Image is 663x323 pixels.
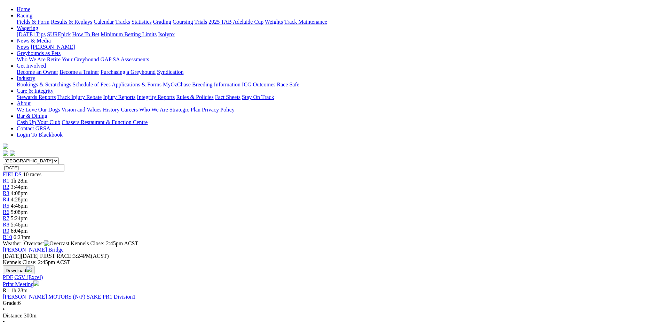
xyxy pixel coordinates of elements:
[17,69,58,75] a: Become an Owner
[153,19,171,25] a: Grading
[17,50,61,56] a: Greyhounds as Pets
[72,82,110,87] a: Schedule of Fees
[103,107,119,113] a: History
[17,69,660,75] div: Get Involved
[17,132,63,138] a: Login To Blackbook
[11,178,27,184] span: 1h 28m
[3,306,5,312] span: •
[44,240,69,247] img: Overcast
[169,107,200,113] a: Strategic Plan
[17,119,660,125] div: Bar & Dining
[60,69,99,75] a: Become a Trainer
[3,234,12,240] a: R10
[3,274,13,280] a: PDF
[23,171,41,177] span: 10 races
[17,125,50,131] a: Contact GRSA
[103,94,135,100] a: Injury Reports
[72,31,100,37] a: How To Bet
[40,253,73,259] span: FIRST RACE:
[3,266,34,274] button: Download
[11,222,28,228] span: 5:46pm
[17,56,660,63] div: Greyhounds as Pets
[284,19,327,25] a: Track Maintenance
[3,281,39,287] a: Print Meeting
[121,107,138,113] a: Careers
[17,56,46,62] a: Who We Are
[11,190,28,196] span: 4:08pm
[47,56,99,62] a: Retire Your Greyhound
[115,19,130,25] a: Tracks
[3,253,21,259] span: [DATE]
[3,313,660,319] div: 300m
[14,234,31,240] span: 6:23pm
[17,19,49,25] a: Fields & Form
[26,267,32,272] img: download.svg
[17,107,60,113] a: We Love Our Dogs
[17,107,660,113] div: About
[17,6,30,12] a: Home
[17,31,46,37] a: [DATE] Tips
[31,44,75,50] a: [PERSON_NAME]
[17,63,46,69] a: Get Involved
[17,82,660,88] div: Industry
[101,69,156,75] a: Purchasing a Greyhound
[47,31,71,37] a: SUREpick
[17,44,29,50] a: News
[158,31,175,37] a: Isolynx
[71,240,138,246] span: Kennels Close: 2:45pm ACST
[17,82,71,87] a: Bookings & Scratchings
[94,19,114,25] a: Calendar
[17,25,38,31] a: Wagering
[17,19,660,25] div: Racing
[17,88,54,94] a: Care & Integrity
[11,215,28,221] span: 5:24pm
[11,228,28,234] span: 6:04pm
[3,300,660,306] div: 6
[3,215,9,221] a: R7
[101,56,149,62] a: GAP SA Assessments
[3,313,24,318] span: Distance:
[17,113,47,119] a: Bar & Dining
[17,94,56,100] a: Stewards Reports
[3,197,9,202] span: R4
[3,240,71,246] span: Weather: Overcast
[242,82,275,87] a: ICG Outcomes
[3,164,64,171] input: Select date
[17,38,51,44] a: News & Media
[173,19,193,25] a: Coursing
[3,184,9,190] a: R2
[132,19,152,25] a: Statistics
[61,107,101,113] a: Vision and Values
[11,197,28,202] span: 4:28pm
[194,19,207,25] a: Trials
[3,144,8,149] img: logo-grsa-white.png
[3,222,9,228] span: R8
[163,82,191,87] a: MyOzChase
[11,209,28,215] span: 5:08pm
[242,94,274,100] a: Stay On Track
[3,190,9,196] a: R3
[157,69,183,75] a: Syndication
[265,19,283,25] a: Weights
[11,184,28,190] span: 3:44pm
[3,203,9,209] a: R5
[14,274,43,280] a: CSV (Excel)
[17,119,60,125] a: Cash Up Your Club
[3,253,39,259] span: [DATE]
[3,287,9,293] span: R1
[137,94,175,100] a: Integrity Reports
[208,19,263,25] a: 2025 TAB Adelaide Cup
[3,171,22,177] span: FIELDS
[176,94,214,100] a: Rules & Policies
[192,82,240,87] a: Breeding Information
[3,228,9,234] span: R9
[3,247,64,253] a: [PERSON_NAME] Bridge
[3,209,9,215] span: R6
[33,280,39,286] img: printer.svg
[3,178,9,184] a: R1
[112,82,161,87] a: Applications & Forms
